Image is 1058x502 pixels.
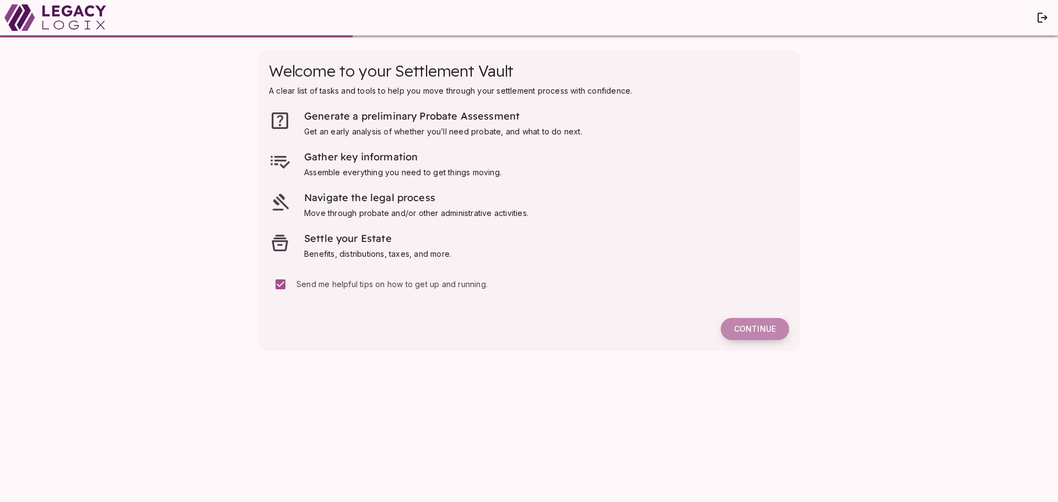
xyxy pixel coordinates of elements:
[304,127,582,136] span: Get an early analysis of whether you’ll need probate, and what to do next.
[304,110,520,122] span: Generate a preliminary Probate Assessment
[304,150,418,163] span: Gather key information
[721,318,789,340] button: Continue
[304,208,528,218] span: Move through probate and/or other administrative activities.
[304,191,435,204] span: Navigate the legal process
[269,86,632,95] span: A clear list of tasks and tools to help you move through your settlement process with confidence.
[734,324,776,334] span: Continue
[304,168,501,177] span: Assemble everything you need to get things moving.
[269,61,514,80] span: Welcome to your Settlement Vault
[304,249,451,258] span: Benefits, distributions, taxes, and more.
[296,279,488,289] span: Send me helpful tips on how to get up and running.
[304,232,392,245] span: Settle your Estate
